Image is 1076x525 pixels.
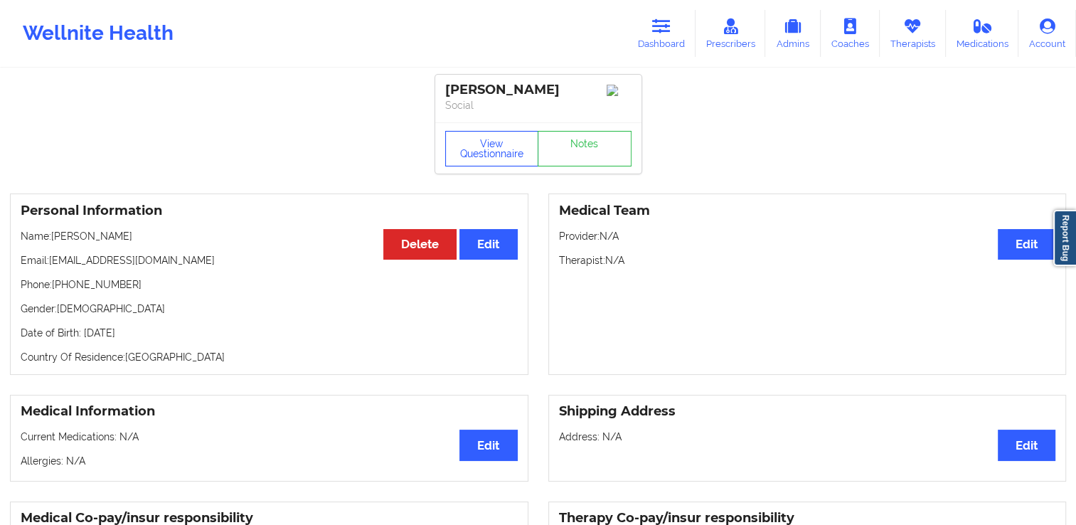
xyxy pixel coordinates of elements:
[1018,10,1076,57] a: Account
[998,229,1055,260] button: Edit
[1053,210,1076,266] a: Report Bug
[821,10,880,57] a: Coaches
[946,10,1019,57] a: Medications
[21,229,518,243] p: Name: [PERSON_NAME]
[21,403,518,420] h3: Medical Information
[21,302,518,316] p: Gender: [DEMOGRAPHIC_DATA]
[696,10,766,57] a: Prescribers
[559,253,1056,267] p: Therapist: N/A
[765,10,821,57] a: Admins
[21,430,518,444] p: Current Medications: N/A
[21,326,518,340] p: Date of Birth: [DATE]
[445,98,632,112] p: Social
[459,430,517,460] button: Edit
[21,203,518,219] h3: Personal Information
[21,350,518,364] p: Country Of Residence: [GEOGRAPHIC_DATA]
[998,430,1055,460] button: Edit
[559,203,1056,219] h3: Medical Team
[559,229,1056,243] p: Provider: N/A
[445,131,539,166] button: View Questionnaire
[607,85,632,96] img: Image%2Fplaceholer-image.png
[538,131,632,166] a: Notes
[445,82,632,98] div: [PERSON_NAME]
[459,229,517,260] button: Edit
[21,253,518,267] p: Email: [EMAIL_ADDRESS][DOMAIN_NAME]
[21,277,518,292] p: Phone: [PHONE_NUMBER]
[559,403,1056,420] h3: Shipping Address
[880,10,946,57] a: Therapists
[21,454,518,468] p: Allergies: N/A
[627,10,696,57] a: Dashboard
[383,229,457,260] button: Delete
[559,430,1056,444] p: Address: N/A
